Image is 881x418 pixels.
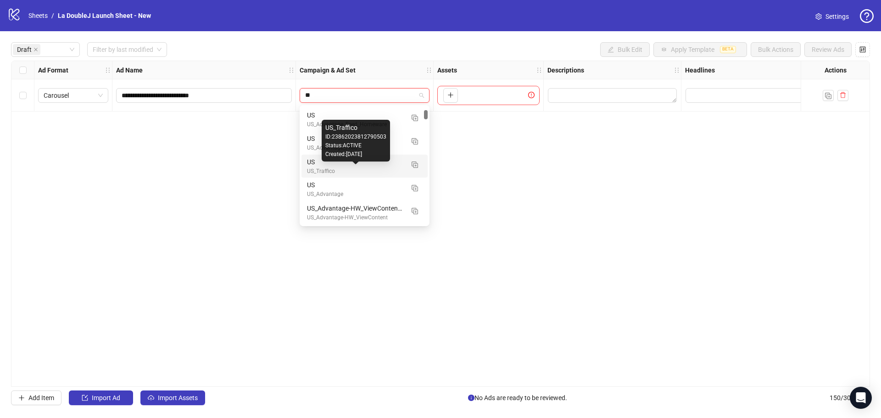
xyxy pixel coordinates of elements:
[407,203,422,218] button: Duplicate
[140,390,205,405] button: Import Assets
[110,61,112,79] div: Resize Ad Format column
[307,180,404,190] div: US
[301,178,428,201] div: US
[307,190,404,199] div: US_Advantage
[860,9,874,23] span: question-circle
[541,61,543,79] div: Resize Assets column
[56,11,153,21] a: La DoubleJ Launch Sheet - New
[18,395,25,401] span: plus
[300,65,356,75] strong: Campaign & Ad Set
[412,162,418,168] img: Duplicate
[447,92,454,98] span: plus
[301,201,428,224] div: US_Advantage-HW_ViewContent Ad set
[407,110,422,125] button: Duplicate
[325,150,386,159] div: Created: [DATE]
[600,42,650,57] button: Bulk Edit
[685,65,715,75] strong: Headlines
[412,208,418,214] img: Duplicate
[301,108,428,131] div: US
[307,110,404,120] div: US
[11,61,34,79] div: Select all rows
[823,90,834,101] button: Duplicate
[680,67,686,73] span: holder
[653,42,747,57] button: Apply TemplateBETA
[293,61,296,79] div: Resize Ad Name column
[407,134,422,148] button: Duplicate
[808,9,856,24] a: Settings
[407,157,422,172] button: Duplicate
[825,65,847,75] strong: Actions
[542,67,549,73] span: holder
[69,390,133,405] button: Import Ad
[547,65,584,75] strong: Descriptions
[685,88,815,103] div: Edit values
[148,395,154,401] span: cloud-upload
[830,393,870,403] span: 150 / 300 items
[27,11,50,21] a: Sheets
[307,167,404,176] div: US_Traffico
[288,67,295,73] span: holder
[307,213,404,222] div: US_Advantage-HW_ViewContent
[859,46,866,53] span: control
[307,144,404,152] div: US_Advantage_Feed
[804,42,852,57] button: Review Ads
[11,390,61,405] button: Add Item
[44,89,103,102] span: Carousel
[825,11,849,22] span: Settings
[407,180,422,195] button: Duplicate
[325,141,386,150] div: Status: ACTIVE
[751,42,801,57] button: Bulk Actions
[412,185,418,191] img: Duplicate
[468,395,474,401] span: info-circle
[815,13,822,20] span: setting
[850,387,872,409] div: Open Intercom Messenger
[307,134,404,144] div: US
[105,67,111,73] span: holder
[51,11,54,21] li: /
[28,394,54,401] span: Add Item
[437,65,457,75] strong: Assets
[307,157,404,167] div: US
[295,67,301,73] span: holder
[431,61,433,79] div: Resize Campaign & Ad Set column
[679,61,681,79] div: Resize Descriptions column
[38,65,68,75] strong: Ad Format
[33,47,38,52] span: close
[301,155,428,178] div: US
[11,79,34,111] div: Select row 1
[468,393,567,403] span: No Ads are ready to be reviewed.
[840,92,846,98] span: delete
[412,138,418,145] img: Duplicate
[412,115,418,121] img: Duplicate
[13,44,40,55] span: Draft
[825,93,831,99] img: Duplicate
[855,42,870,57] button: Configure table settings
[158,394,198,401] span: Import Assets
[307,203,404,213] div: US_Advantage-HW_ViewContent Ad set
[301,131,428,155] div: US
[116,65,143,75] strong: Ad Name
[82,395,88,401] span: import
[325,123,386,133] div: US_Traffico
[325,133,386,141] div: ID: 23862023812790503
[536,67,542,73] span: holder
[426,67,432,73] span: holder
[92,394,120,401] span: Import Ad
[432,67,439,73] span: holder
[111,67,117,73] span: holder
[443,88,458,103] button: Add
[307,120,404,129] div: US_Advantage_Feed_Homeware
[17,45,32,55] span: Draft
[674,67,680,73] span: holder
[528,92,537,98] span: exclamation-circle
[547,88,677,103] div: Edit values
